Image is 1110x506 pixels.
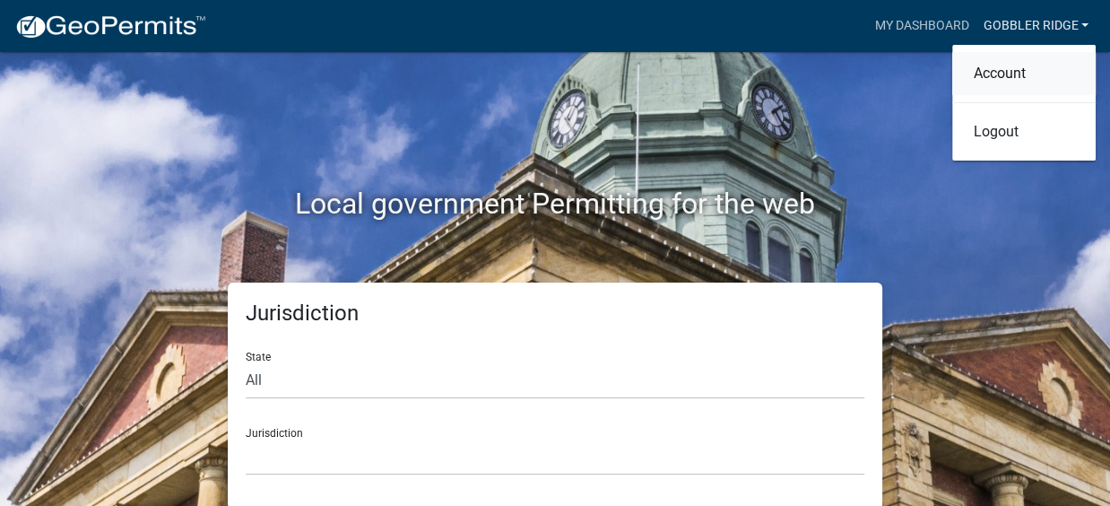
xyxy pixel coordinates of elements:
[952,52,1096,95] a: Account
[57,187,1053,221] h2: Local government Permitting for the web
[246,301,864,327] h5: Jurisdiction
[867,9,976,43] a: My Dashboard
[976,9,1096,43] a: Gobbler Ridge
[952,45,1096,161] div: Gobbler Ridge
[952,110,1096,153] a: Logout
